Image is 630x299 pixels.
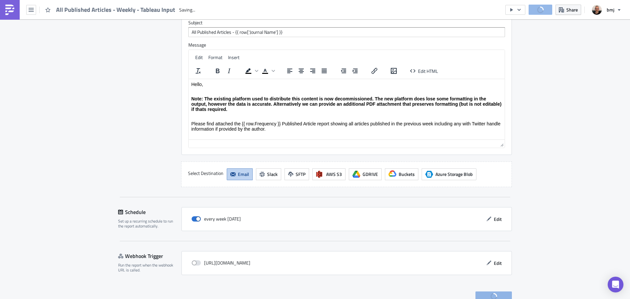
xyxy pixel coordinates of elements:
iframe: Rich Text Area [189,79,505,139]
button: Insert/edit image [388,66,399,75]
button: Buckets [385,168,418,180]
span: Share [566,6,578,13]
span: SFTP [296,171,305,178]
button: Edit [483,258,505,268]
button: Insert/edit link [369,66,380,75]
button: Align right [307,66,318,75]
p: Hello, [3,3,313,8]
span: Azure Storage Blob [435,171,473,178]
img: Avatar [591,4,602,15]
button: Edit [483,214,505,224]
button: Clear formatting [193,66,204,75]
img: PushMetrics [5,5,15,15]
div: Background color [243,66,259,75]
button: Edit HTML [408,66,441,75]
label: Message [188,42,505,48]
div: Set up a recurring schedule to run the report automatically. [118,219,177,229]
span: Edit [195,54,203,61]
div: Resize [498,140,505,148]
body: Rich Text Area. Press ALT-0 for help. [3,3,313,110]
span: Slack [267,171,278,178]
label: Select Destination [188,168,223,178]
button: GDRIVE [349,168,382,180]
button: AWS S3 [312,168,346,180]
div: [URL][DOMAIN_NAME] [192,258,250,268]
span: GDRIVE [363,171,378,178]
button: Azure Storage BlobAzure Storage Blob [422,168,476,180]
button: Increase indent [349,66,361,75]
span: Edit [494,260,502,267]
div: Webhook Trigger [118,251,181,261]
div: Schedule [118,207,181,217]
button: Share [556,5,581,15]
span: Format [208,54,222,61]
span: AWS S3 [326,171,342,178]
button: Align center [296,66,307,75]
span: Saving... [179,7,195,13]
button: Bold [212,66,223,75]
span: All Published Articles - Weekly - Tableau Input [56,6,176,13]
div: Text color [260,66,276,75]
button: Decrease indent [338,66,349,75]
p: Please find attached the {{ row.Frequency }} Published Article report showing all articles publis... [3,42,313,53]
button: Italic [223,66,235,75]
div: Open Intercom Messenger [608,277,623,292]
strong: Note: The existing platform used to distribute this content is now decommissioned. The new platfo... [3,17,313,33]
span: Buckets [399,171,415,178]
button: SFTP [284,168,309,180]
button: Align left [284,66,295,75]
span: Azure Storage Blob [425,170,433,178]
span: Insert [228,54,240,61]
span: Edit HTML [418,67,438,74]
span: bmj [607,6,614,13]
div: Run the report when the webhook URL is called. [118,263,177,273]
button: Email [227,168,253,180]
div: every week [DATE] [192,214,241,224]
button: Slack [256,168,281,180]
span: Email [238,171,249,178]
button: bmj [588,3,625,17]
button: Justify [319,66,330,75]
label: Subject [188,20,505,26]
span: Edit [494,216,502,223]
